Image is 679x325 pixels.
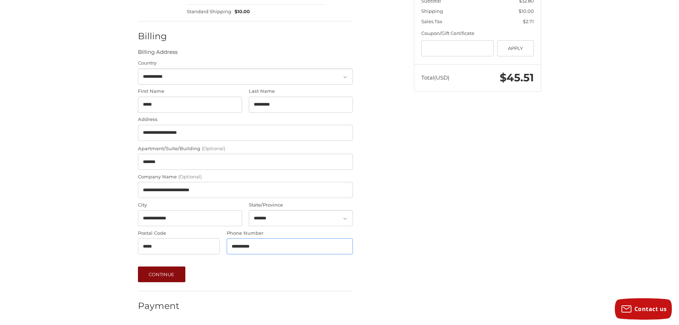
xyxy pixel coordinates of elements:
[500,71,534,84] span: $45.51
[138,60,353,67] label: Country
[138,230,220,237] label: Postal Code
[138,266,185,282] button: Continue
[187,8,231,15] span: Standard Shipping
[421,40,494,56] input: Gift Certificate or Coupon Code
[634,305,667,313] span: Contact us
[138,116,353,123] label: Address
[202,146,225,151] small: (Optional)
[138,31,180,42] h2: Billing
[178,174,202,179] small: (Optional)
[523,19,534,24] span: $2.71
[421,30,534,37] div: Coupon/Gift Certificate
[519,8,534,14] span: $10.00
[421,8,443,14] span: Shipping
[249,88,353,95] label: Last Name
[227,230,353,237] label: Phone Number
[421,19,442,24] span: Sales Tax
[138,173,353,181] label: Company Name
[249,202,353,209] label: State/Province
[138,300,180,311] h2: Payment
[421,74,449,81] span: Total (USD)
[138,202,242,209] label: City
[138,48,178,60] legend: Billing Address
[615,298,672,320] button: Contact us
[138,88,242,95] label: First Name
[138,145,353,152] label: Apartment/Suite/Building
[231,8,250,15] span: $10.00
[497,40,534,56] button: Apply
